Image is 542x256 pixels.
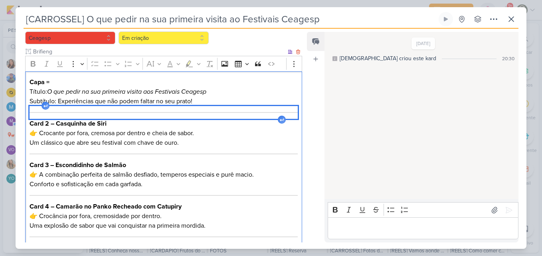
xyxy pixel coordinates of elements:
input: Kard Sem Título [24,12,437,26]
div: 20:30 [502,55,514,62]
div: Insert paragraph before block [42,102,49,110]
div: Editor editing area: main [328,217,518,239]
p: Título: Subtítulo: Experiências que não podem faltar no seu prato! [30,77,298,106]
div: [DEMOGRAPHIC_DATA] criou este kard [340,54,436,63]
div: Editor toolbar [328,202,518,218]
strong: Card 3 – Escondidinho de Salmão [30,161,126,169]
strong: Capa = [30,78,49,86]
p: 👉 Crocante por fora, cremosa por dentro e cheia de sabor. Um clássico que abre seu festival com c... [30,119,298,148]
div: Ligar relógio [443,16,449,22]
button: Ceagesp [25,32,115,44]
strong: Card 2 – Casquinha de Siri [30,120,107,128]
i: O que pedir na sua primeira visita aos Festivais Ceagesp [47,88,206,96]
div: Insert paragraph after block [278,116,286,124]
p: 👉 Crocância por fora, cremosidade por dentro. Uma explosão de sabor que vai conquistar na primeir... [30,202,298,230]
input: Texto sem título [32,47,286,56]
div: Editor toolbar [25,56,302,71]
strong: Card 4 – Camarão no Panko Recheado com Catupiry [30,203,182,211]
button: Em criação [119,32,209,44]
p: 👉 A combinação perfeita de salmão desfiado, temperos especiais e purê macio. Conforto e sofistica... [30,160,298,189]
